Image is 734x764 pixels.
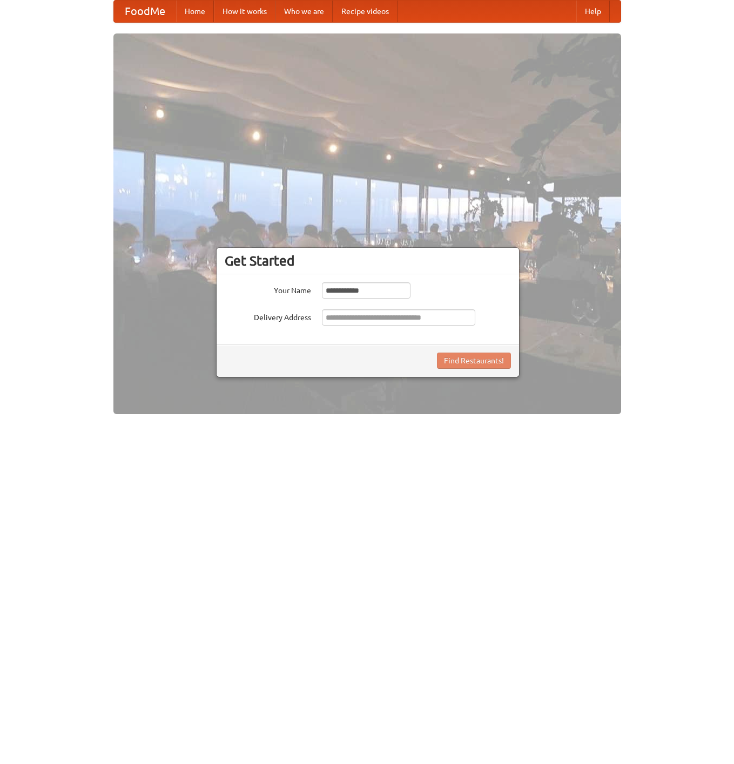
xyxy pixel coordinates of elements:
[114,1,176,22] a: FoodMe
[333,1,398,22] a: Recipe videos
[225,253,511,269] h3: Get Started
[214,1,275,22] a: How it works
[437,353,511,369] button: Find Restaurants!
[275,1,333,22] a: Who we are
[576,1,610,22] a: Help
[225,309,311,323] label: Delivery Address
[225,282,311,296] label: Your Name
[176,1,214,22] a: Home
